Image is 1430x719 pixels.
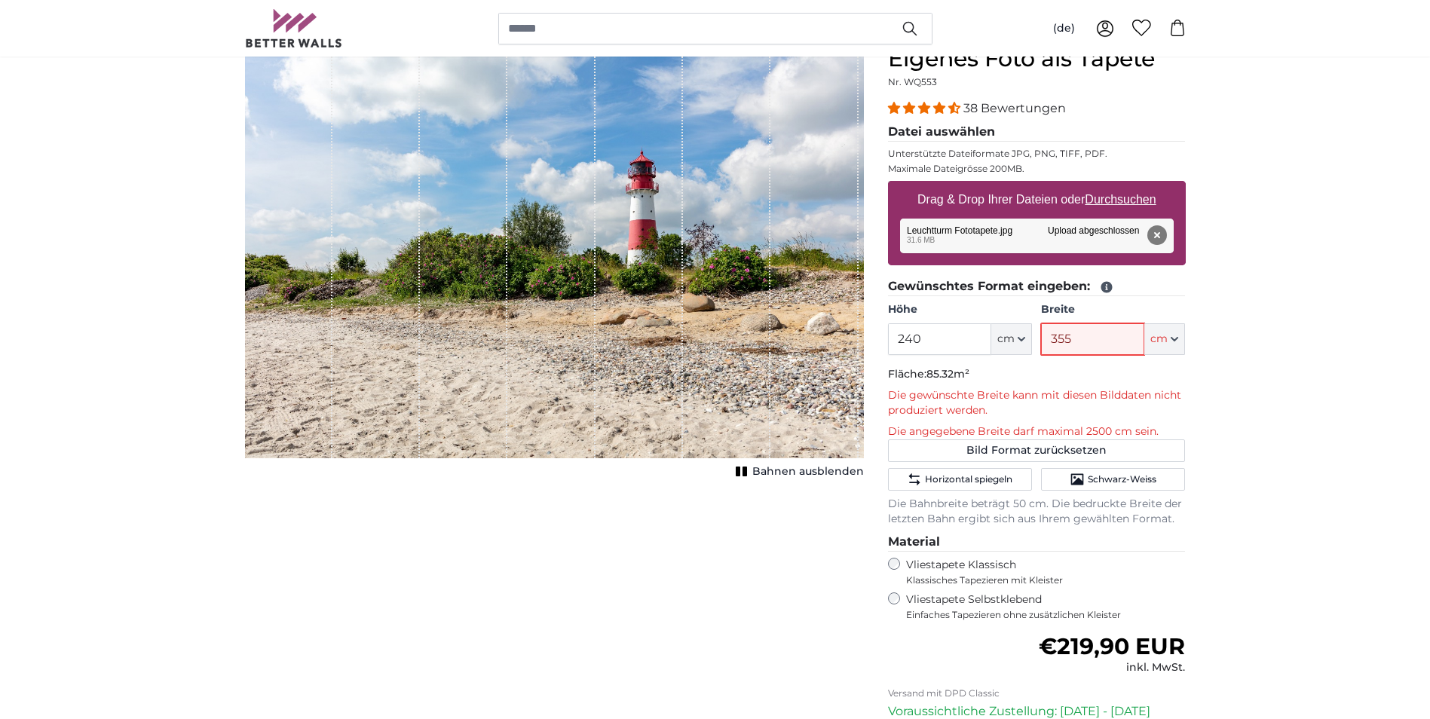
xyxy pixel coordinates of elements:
span: Horizontal spiegeln [925,473,1012,485]
p: Die gewünschte Breite kann mit diesen Bilddaten nicht produziert werden. [888,388,1186,418]
span: €219,90 EUR [1039,632,1185,660]
p: Die angegebene Breite darf maximal 2500 cm sein. [888,424,1186,439]
span: 4.34 stars [888,101,963,115]
h1: Eigenes Foto als Tapete [888,45,1186,72]
label: Vliestapete Selbstklebend [906,592,1186,621]
p: Maximale Dateigrösse 200MB. [888,163,1186,175]
legend: Material [888,533,1186,552]
button: Horizontal spiegeln [888,468,1032,491]
legend: Datei auswählen [888,123,1186,142]
span: cm [997,332,1015,347]
span: Klassisches Tapezieren mit Kleister [906,574,1173,586]
span: Schwarz-Weiss [1088,473,1156,485]
span: Nr. WQ553 [888,76,937,87]
label: Vliestapete Klassisch [906,558,1173,586]
span: 38 Bewertungen [963,101,1066,115]
p: Unterstützte Dateiformate JPG, PNG, TIFF, PDF. [888,148,1186,160]
div: 1 of 1 [245,45,864,482]
p: Versand mit DPD Classic [888,687,1186,699]
button: cm [991,323,1032,355]
label: Breite [1041,302,1185,317]
label: Höhe [888,302,1032,317]
button: Bahnen ausblenden [731,461,864,482]
span: cm [1150,332,1168,347]
legend: Gewünschtes Format eingeben: [888,277,1186,296]
p: Fläche: [888,367,1186,382]
u: Durchsuchen [1085,193,1156,206]
span: Einfaches Tapezieren ohne zusätzlichen Kleister [906,609,1186,621]
div: inkl. MwSt. [1039,660,1185,675]
span: Bahnen ausblenden [752,464,864,479]
button: Schwarz-Weiss [1041,468,1185,491]
button: Bild Format zurücksetzen [888,439,1186,462]
button: cm [1144,323,1185,355]
p: Die Bahnbreite beträgt 50 cm. Die bedruckte Breite der letzten Bahn ergibt sich aus Ihrem gewählt... [888,497,1186,527]
span: 85.32m² [926,367,969,381]
img: Betterwalls [245,9,343,47]
button: (de) [1041,15,1087,42]
label: Drag & Drop Ihrer Dateien oder [911,185,1162,215]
